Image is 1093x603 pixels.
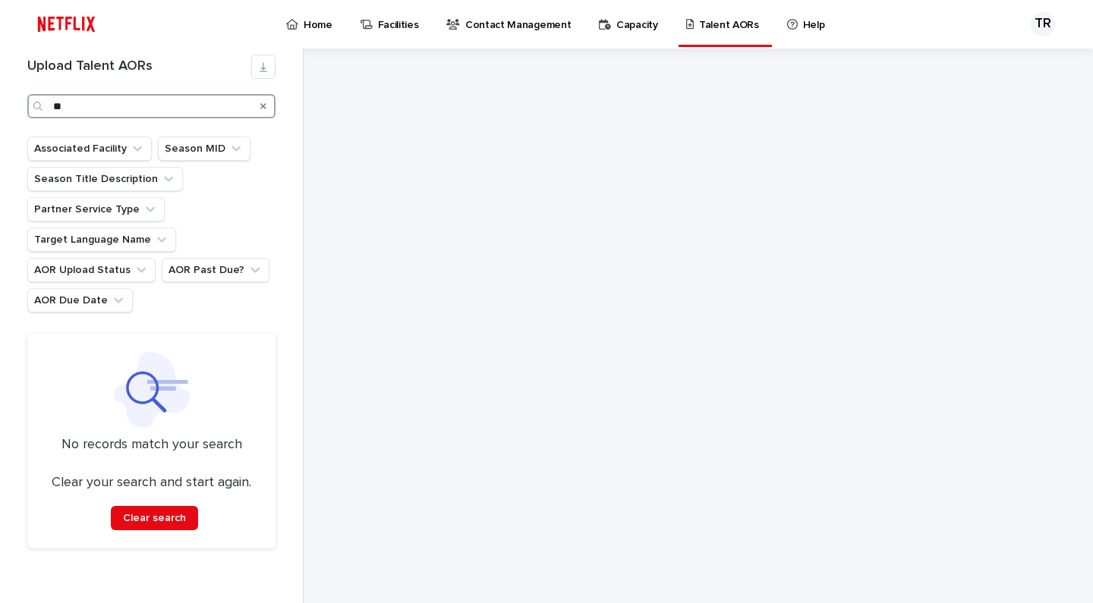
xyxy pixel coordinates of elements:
[27,137,152,161] button: Associated Facility
[111,506,198,530] button: Clear search
[46,437,257,454] p: No records match your search
[27,258,156,282] button: AOR Upload Status
[27,228,176,252] button: Target Language Name
[162,258,269,282] button: AOR Past Due?
[27,94,276,118] input: Search
[158,137,250,161] button: Season MID
[52,475,251,492] p: Clear your search and start again.
[27,197,165,221] button: Partner Service Type
[30,9,102,39] img: ifQbXi3ZQGMSEF7WDB7W
[27,167,183,191] button: Season Title Description
[123,513,186,523] span: Clear search
[27,58,251,75] h1: Upload Talent AORs
[27,288,133,312] button: AOR Due Date
[1031,12,1055,36] div: TR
